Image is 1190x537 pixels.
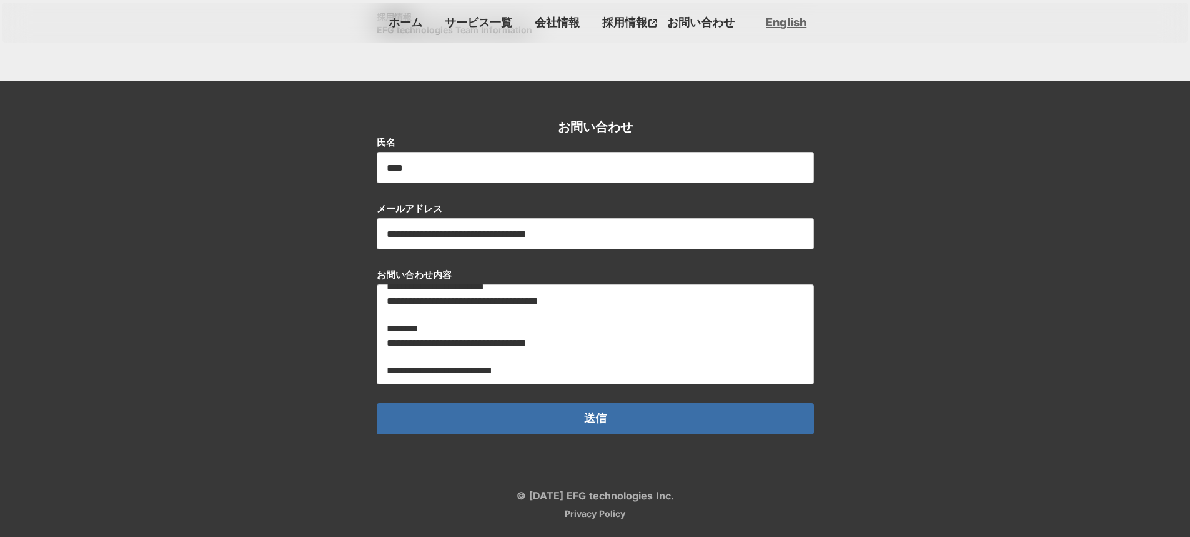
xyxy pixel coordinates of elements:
button: 送信 [377,403,814,434]
a: サービス一覧 [440,12,517,33]
a: お問い合わせ [662,12,740,33]
p: 採用情報 [597,12,648,33]
a: 会社情報 [530,12,585,33]
a: Privacy Policy [565,509,625,518]
p: © [DATE] EFG technologies Inc. [517,491,674,501]
a: ホーム [384,12,427,33]
a: English [766,14,806,30]
p: お問い合わせ内容 [377,268,452,281]
p: メールアドレス [377,202,442,215]
p: 氏名 [377,136,395,149]
h2: お問い合わせ [558,118,633,136]
a: 採用情報 [597,12,662,33]
p: 送信 [584,413,607,425]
